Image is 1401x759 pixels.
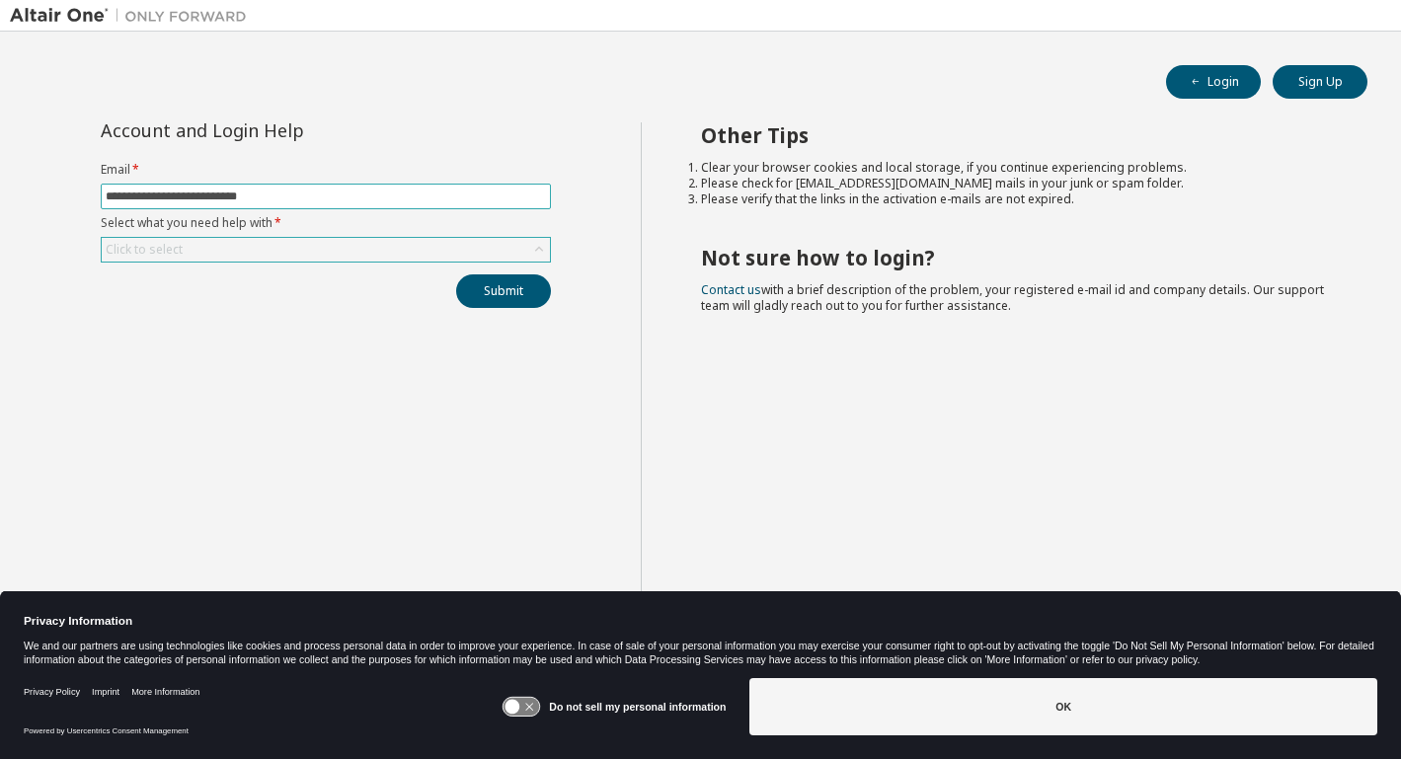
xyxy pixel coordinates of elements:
label: Email [101,162,551,178]
li: Clear your browser cookies and local storage, if you continue experiencing problems. [701,160,1332,176]
button: Login [1166,65,1261,99]
li: Please check for [EMAIL_ADDRESS][DOMAIN_NAME] mails in your junk or spam folder. [701,176,1332,191]
div: Click to select [106,242,183,258]
h2: Not sure how to login? [701,245,1332,270]
button: Sign Up [1273,65,1367,99]
span: with a brief description of the problem, your registered e-mail id and company details. Our suppo... [701,281,1324,314]
label: Select what you need help with [101,215,551,231]
button: Submit [456,274,551,308]
h2: Other Tips [701,122,1332,148]
li: Please verify that the links in the activation e-mails are not expired. [701,191,1332,207]
img: Altair One [10,6,257,26]
div: Account and Login Help [101,122,461,138]
a: Contact us [701,281,761,298]
div: Click to select [102,238,550,262]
